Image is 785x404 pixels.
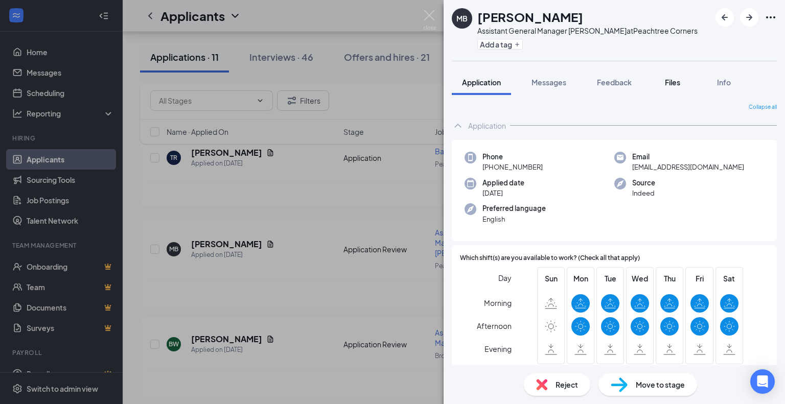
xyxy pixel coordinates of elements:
span: [EMAIL_ADDRESS][DOMAIN_NAME] [632,162,744,172]
span: Indeed [632,188,655,198]
div: Assistant General Manager [PERSON_NAME] at Peachtree Corners [477,26,698,36]
svg: Ellipses [765,11,777,23]
span: Wed [631,273,649,284]
span: Phone [482,152,543,162]
svg: ArrowLeftNew [719,11,731,23]
span: [PHONE_NUMBER] [482,162,543,172]
div: Application [468,121,506,131]
span: Messages [532,78,566,87]
span: Applied date [482,178,524,188]
span: Fri [690,273,709,284]
span: Afternoon [477,317,512,335]
span: Thu [660,273,679,284]
span: Day [498,272,512,283]
div: Open Intercom Messenger [750,369,775,394]
span: Morning [484,294,512,312]
h1: [PERSON_NAME] [477,8,583,26]
span: Mon [571,273,590,284]
span: Application [462,78,501,87]
span: Sat [720,273,738,284]
span: Evening [484,340,512,358]
svg: ChevronUp [452,120,464,132]
span: Collapse all [749,103,777,111]
button: PlusAdd a tag [477,39,523,50]
span: Tue [601,273,619,284]
span: Move to stage [636,379,685,390]
span: Email [632,152,744,162]
span: Reject [556,379,578,390]
span: Which shift(s) are you available to work? (Check all that apply) [460,253,640,263]
button: ArrowRight [740,8,758,27]
button: ArrowLeftNew [715,8,734,27]
span: [DATE] [482,188,524,198]
span: English [482,214,546,224]
span: Preferred language [482,203,546,213]
div: MB [456,13,468,23]
svg: Plus [514,41,520,47]
span: Sun [542,273,560,284]
span: Files [665,78,680,87]
span: Feedback [597,78,632,87]
span: Source [632,178,655,188]
span: Info [717,78,731,87]
svg: ArrowRight [743,11,755,23]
